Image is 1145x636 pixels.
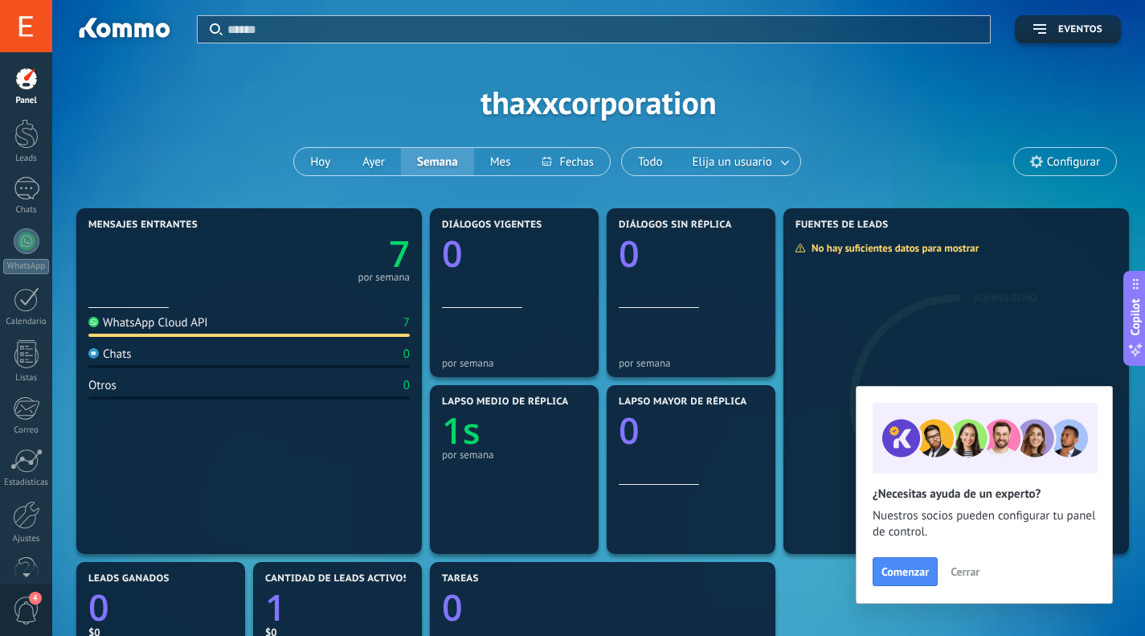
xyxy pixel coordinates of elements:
[795,241,990,255] div: No hay suficientes datos para mostrar
[389,229,410,278] text: 7
[1127,298,1143,335] span: Copilot
[403,347,410,362] div: 0
[403,315,410,330] div: 7
[442,583,763,632] a: 0
[689,151,775,173] span: Elija un usuario
[88,378,117,393] div: Otros
[619,220,732,231] span: Diálogos sin réplica
[3,373,50,384] div: Listas
[619,357,763,369] div: por semana
[1058,24,1102,35] span: Eventos
[442,406,480,455] text: 1s
[795,220,889,231] span: Fuentes de leads
[679,148,800,175] button: Elija un usuario
[474,148,527,175] button: Mes
[401,148,474,175] button: Semana
[294,148,346,175] button: Hoy
[88,573,170,585] span: Leads ganados
[3,478,50,488] div: Estadísticas
[249,229,410,278] a: 7
[29,592,42,605] span: 4
[619,229,640,278] text: 0
[403,378,410,393] div: 0
[442,220,542,231] span: Diálogos vigentes
[943,560,987,584] button: Cerrar
[3,154,50,164] div: Leads
[442,357,587,369] div: por semana
[265,583,286,632] text: 1
[265,583,410,632] a: 1
[1047,155,1100,169] span: Configurar
[442,583,463,632] text: 0
[3,317,50,327] div: Calendario
[1015,15,1121,43] button: Eventos
[622,148,679,175] button: Todo
[88,315,208,330] div: WhatsApp Cloud API
[442,229,463,278] text: 0
[3,205,50,215] div: Chats
[88,348,99,359] img: Chats
[873,486,1096,502] h2: ¿Necesitas ayuda de un experto?
[619,396,746,408] span: Lapso mayor de réplica
[873,508,1096,540] span: Nuestros socios pueden configurar tu panel de control.
[442,396,569,408] span: Lapso medio de réplica
[3,96,50,106] div: Panel
[3,534,50,544] div: Ajustes
[442,573,479,585] span: Tareas
[442,449,587,461] div: por semana
[619,406,640,455] text: 0
[881,566,929,577] span: Comenzar
[88,583,233,632] a: 0
[526,148,609,175] button: Fechas
[358,273,410,281] div: por semana
[873,557,938,586] button: Comenzar
[88,583,109,632] text: 0
[265,573,409,585] span: Cantidad de leads activos
[3,425,50,436] div: Correo
[88,220,198,231] span: Mensajes entrantes
[88,347,132,362] div: Chats
[3,259,49,274] div: WhatsApp
[951,566,979,577] span: Cerrar
[346,148,401,175] button: Ayer
[88,317,99,327] img: WhatsApp Cloud API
